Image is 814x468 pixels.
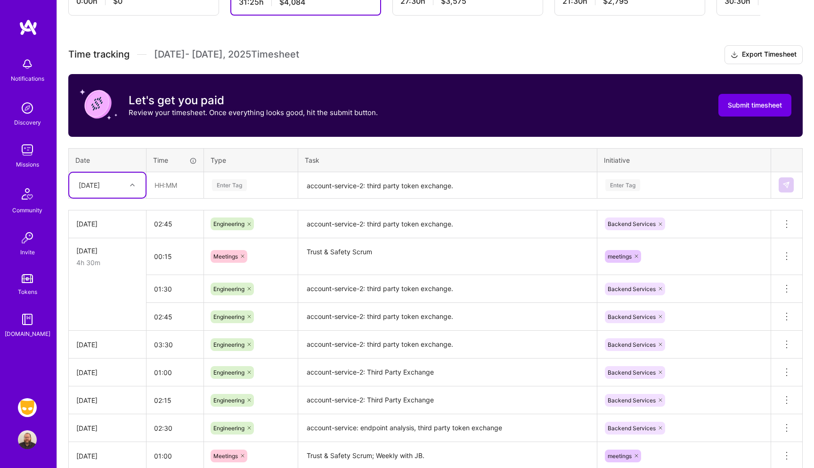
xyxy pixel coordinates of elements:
input: HH:MM [147,211,203,236]
img: guide book [18,310,37,329]
span: Backend Services [608,425,656,432]
img: teamwork [18,141,37,159]
span: Engineering [213,341,244,348]
textarea: account-service: endpoint analysis, third party token exchange [299,415,596,441]
img: logo [19,19,38,36]
div: [DATE] [76,423,138,433]
div: Initiative [604,155,764,165]
span: Engineering [213,285,244,292]
h3: Let's get you paid [129,93,378,108]
div: [DATE] [76,246,138,256]
div: Tokens [18,287,37,297]
textarea: Trust & Safety Scrum [299,239,596,275]
div: [DATE] [76,395,138,405]
input: HH:MM [147,332,203,357]
span: meetings [608,452,632,460]
div: Time [153,155,197,165]
div: 4h 30m [76,258,138,267]
textarea: account-service-2: third party token exchange. [299,211,596,237]
input: HH:MM [147,276,203,301]
img: discovery [18,99,37,117]
img: coin [80,85,117,123]
span: meetings [608,253,632,260]
img: Invite [18,228,37,247]
span: Submit timesheet [728,100,782,110]
span: Backend Services [608,369,656,376]
img: Community [16,183,39,205]
span: Backend Services [608,313,656,320]
textarea: account-service-2: third party token exchange. [299,276,596,302]
span: Engineering [213,397,244,404]
div: Enter Tag [212,178,247,192]
th: Type [204,148,298,172]
img: tokens [22,274,33,283]
div: Discovery [14,117,41,127]
button: Export Timesheet [724,45,803,64]
div: [DATE] [76,368,138,377]
span: Backend Services [608,285,656,292]
img: Grindr: Mobile + BE + Cloud [18,398,37,417]
i: icon Chevron [130,183,135,187]
input: HH:MM [147,388,203,413]
span: Engineering [213,313,244,320]
input: HH:MM [147,304,203,329]
span: Backend Services [608,397,656,404]
span: Engineering [213,425,244,432]
input: HH:MM [147,416,203,441]
textarea: account-service-2: Third Party Exchange [299,387,596,413]
i: icon Download [731,50,738,60]
textarea: account-service-2: third party token exchange. [299,332,596,358]
img: User Avatar [18,430,37,449]
div: Community [12,205,42,215]
th: Date [69,148,147,172]
div: Invite [20,247,35,257]
input: HH:MM [147,244,203,269]
span: Engineering [213,369,244,376]
th: Task [298,148,597,172]
span: Backend Services [608,341,656,348]
img: bell [18,55,37,74]
span: [DATE] - [DATE] , 2025 Timesheet [154,49,299,60]
div: Notifications [11,74,44,84]
span: Meetings [213,452,238,460]
span: Backend Services [608,220,656,227]
textarea: account-service-2: third party token exchange. [299,304,596,330]
input: HH:MM [147,360,203,385]
span: Time tracking [68,49,130,60]
div: [DOMAIN_NAME] [5,329,50,339]
div: [DATE] [76,340,138,350]
input: HH:MM [147,173,203,198]
textarea: account-service-2: Third Party Exchange [299,359,596,385]
div: [DATE] [79,180,100,190]
img: Submit [782,181,790,189]
div: [DATE] [76,451,138,461]
div: Enter Tag [605,178,640,192]
span: Meetings [213,253,238,260]
p: Review your timesheet. Once everything looks good, hit the submit button. [129,108,378,117]
div: [DATE] [76,219,138,229]
span: Engineering [213,220,244,227]
div: Missions [16,159,39,169]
